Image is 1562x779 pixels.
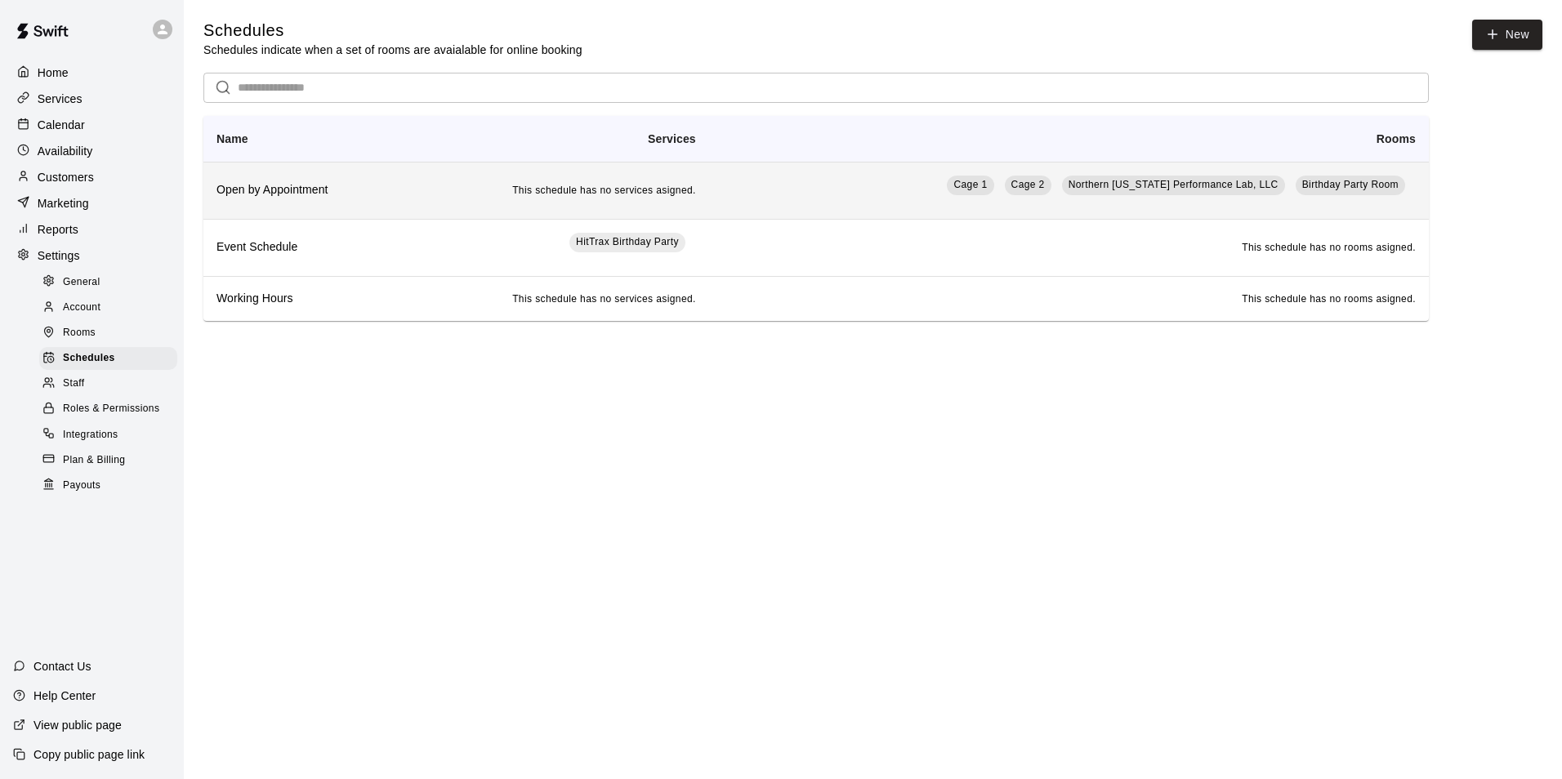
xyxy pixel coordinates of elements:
p: Settings [38,247,80,264]
b: Services [648,132,696,145]
span: This schedule has no services asigned. [512,185,696,196]
a: Schedules [39,346,184,372]
a: Roles & Permissions [39,397,184,422]
span: Schedules [63,350,115,367]
a: Cage 2 [1005,176,1051,195]
p: Availability [38,143,93,159]
p: Services [38,91,83,107]
a: Customers [13,165,171,189]
div: Staff [39,372,177,395]
div: Rooms [39,322,177,345]
div: Schedules [39,347,177,370]
a: Services [13,87,171,111]
div: Roles & Permissions [39,398,177,421]
b: Name [216,132,248,145]
a: HitTrax Birthday Party [569,233,685,252]
h5: Schedules [203,20,582,42]
h6: Event Schedule [216,238,390,256]
span: Integrations [63,427,118,443]
span: Cage 2 [1011,179,1045,190]
a: Integrations [39,422,184,447]
p: Marketing [38,195,89,211]
span: HitTrax Birthday Party [576,236,679,247]
div: General [39,271,177,294]
b: Rooms [1377,132,1416,145]
p: Reports [38,221,78,238]
p: Customers [38,169,94,185]
a: Home [13,60,171,85]
p: View public page [33,717,122,733]
a: Plan & Billing [39,447,184,473]
a: Account [39,295,184,320]
p: Home [38,65,69,81]
p: Contact Us [33,658,91,674]
span: Staff [63,376,84,392]
a: Settings [13,243,171,268]
span: Rooms [63,325,96,341]
span: Account [63,300,100,316]
p: Schedules indicate when a set of rooms are avaialable for online booking [203,42,582,58]
a: Staff [39,372,184,397]
a: Cage 1 [947,176,993,195]
p: Copy public page link [33,746,145,763]
span: This schedule has no rooms asigned. [1242,242,1416,253]
a: New [1472,20,1542,50]
a: Calendar [13,113,171,137]
a: Birthday Party Room [1296,176,1405,195]
a: Marketing [13,191,171,216]
div: Payouts [39,474,177,497]
a: Availability [13,139,171,163]
span: Plan & Billing [63,452,125,469]
a: Rooms [39,321,184,346]
a: Payouts [39,473,184,498]
a: General [39,269,184,295]
div: Integrations [39,424,177,447]
h6: Open by Appointment [216,181,390,199]
span: This schedule has no rooms asigned. [1242,293,1416,305]
a: Northern [US_STATE] Performance Lab, LLC [1062,176,1285,195]
span: Roles & Permissions [63,401,159,417]
span: This schedule has no services asigned. [512,293,696,305]
span: General [63,274,100,291]
div: Plan & Billing [39,449,177,472]
span: Birthday Party Room [1302,179,1399,190]
div: Account [39,296,177,319]
h6: Working Hours [216,290,390,308]
span: Northern [US_STATE] Performance Lab, LLC [1069,179,1279,190]
p: Help Center [33,688,96,704]
span: Payouts [63,478,100,494]
table: simple table [203,116,1429,321]
p: Calendar [38,117,85,133]
span: Cage 1 [953,179,987,190]
a: Reports [13,217,171,242]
